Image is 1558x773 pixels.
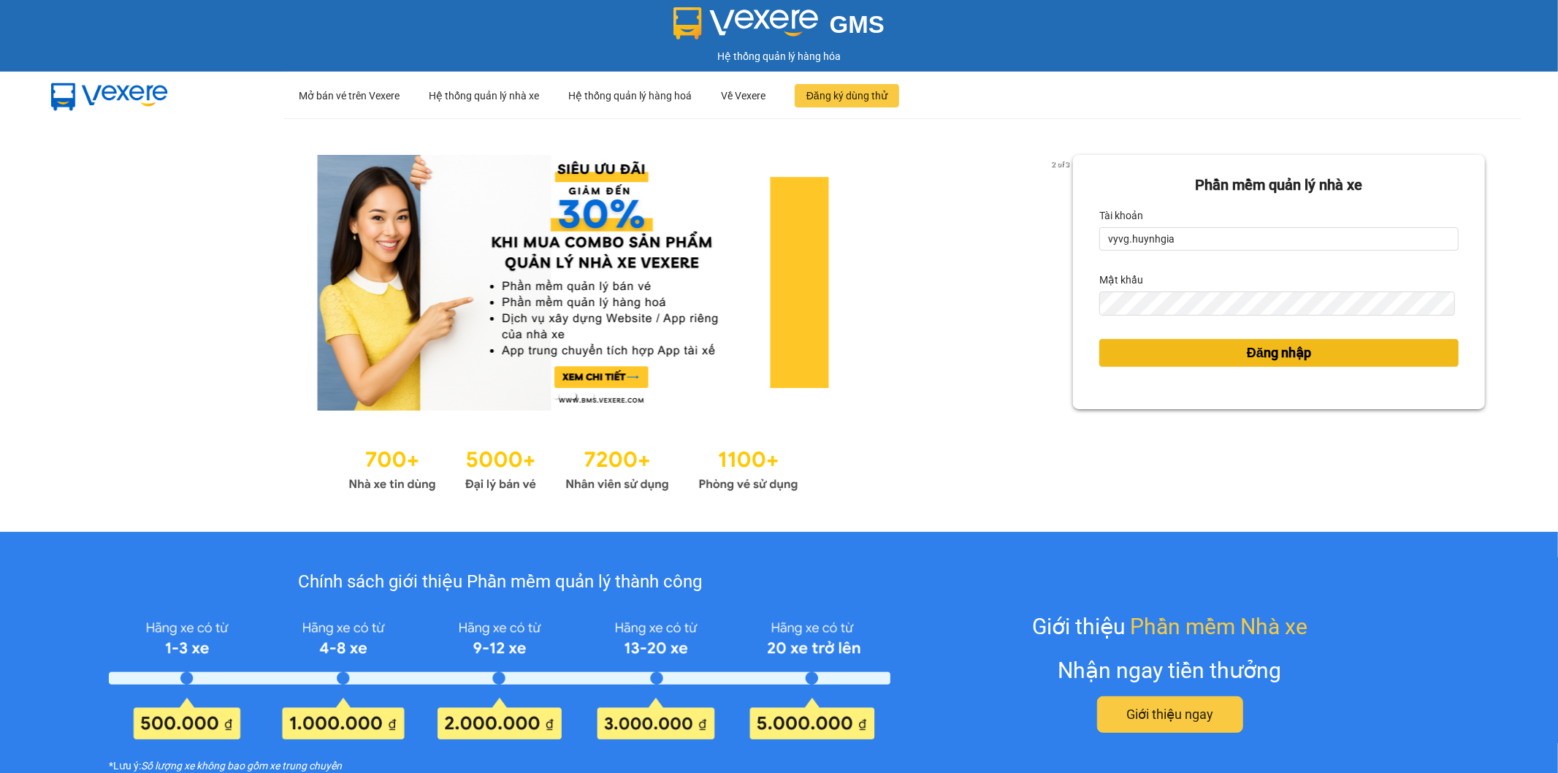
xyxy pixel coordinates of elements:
a: GMS [673,22,885,34]
span: Giới thiệu ngay [1126,704,1213,725]
button: previous slide / item [73,155,93,411]
input: Mật khẩu [1099,292,1455,315]
span: Đăng ký dùng thử [806,88,887,104]
div: Chính sách giới thiệu Phần mềm quản lý thành công [109,568,890,596]
img: Statistics.png [348,440,798,495]
label: Tài khoản [1099,204,1143,227]
span: GMS [830,11,885,38]
img: logo 2 [673,7,818,39]
div: Giới thiệu [1032,609,1307,644]
li: slide item 1 [553,393,559,399]
span: Phần mềm Nhà xe [1130,609,1307,644]
div: Hệ thống quản lý nhà xe [429,72,539,119]
div: Phần mềm quản lý nhà xe [1099,174,1459,197]
div: Hệ thống quản lý hàng hóa [4,48,1554,64]
img: mbUUG5Q.png [37,72,183,120]
div: Về Vexere [721,72,765,119]
button: Đăng nhập [1099,339,1459,367]
span: Đăng nhập [1247,343,1311,363]
button: next slide / item [1053,155,1073,411]
label: Mật khẩu [1099,268,1143,292]
li: slide item 2 [570,393,576,399]
button: Giới thiệu ngay [1097,696,1243,733]
div: Mở bán vé trên Vexere [299,72,400,119]
li: slide item 3 [588,393,594,399]
input: Tài khoản [1099,227,1459,251]
p: 2 of 3 [1047,155,1073,174]
img: policy-intruduce-detail.png [109,614,890,740]
button: Đăng ký dùng thử [795,84,899,107]
div: Hệ thống quản lý hàng hoá [568,72,692,119]
div: Nhận ngay tiền thưởng [1058,653,1282,688]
